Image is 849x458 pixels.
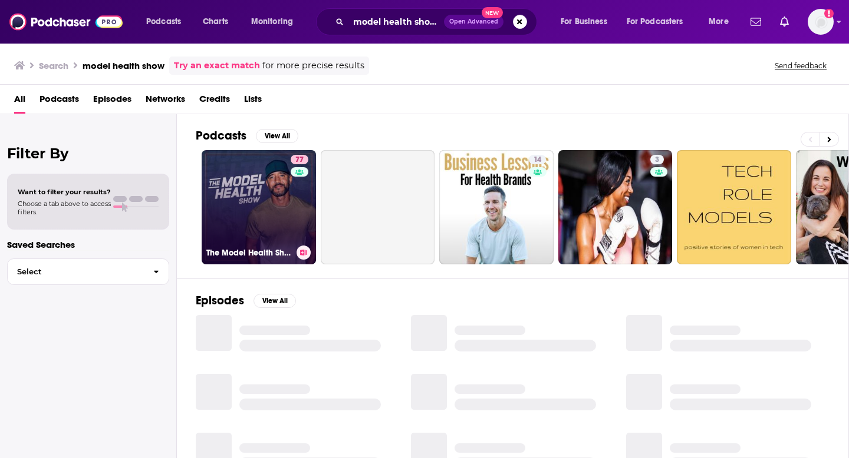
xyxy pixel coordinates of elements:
[18,188,111,196] span: Want to filter your results?
[196,293,244,308] h2: Episodes
[552,12,622,31] button: open menu
[199,89,230,114] a: Credits
[709,14,729,30] span: More
[7,258,169,285] button: Select
[746,12,766,32] a: Show notifications dropdown
[291,155,308,164] a: 77
[206,248,292,258] h3: The Model Health Show
[775,12,794,32] a: Show notifications dropdown
[7,239,169,250] p: Saved Searches
[262,59,364,72] span: for more precise results
[650,155,664,164] a: 3
[251,14,293,30] span: Monitoring
[534,154,541,166] span: 14
[439,150,554,264] a: 14
[256,129,298,143] button: View All
[9,11,123,33] img: Podchaser - Follow, Share and Rate Podcasts
[93,89,131,114] a: Episodes
[196,293,296,308] a: EpisodesView All
[348,12,444,31] input: Search podcasts, credits, & more...
[808,9,834,35] span: Logged in as megcassidy
[39,60,68,71] h3: Search
[808,9,834,35] button: Show profile menu
[655,154,659,166] span: 3
[40,89,79,114] a: Podcasts
[808,9,834,35] img: User Profile
[174,59,260,72] a: Try an exact match
[529,155,546,164] a: 14
[202,150,316,264] a: 77The Model Health Show
[482,7,503,18] span: New
[244,89,262,114] a: Lists
[771,61,830,71] button: Send feedback
[444,15,504,29] button: Open AdvancedNew
[295,154,304,166] span: 77
[18,200,111,216] span: Choose a tab above to access filters.
[619,12,700,31] button: open menu
[196,128,246,143] h2: Podcasts
[627,14,683,30] span: For Podcasters
[449,19,498,25] span: Open Advanced
[824,9,834,18] svg: Add a profile image
[195,12,235,31] a: Charts
[146,14,181,30] span: Podcasts
[83,60,164,71] h3: model health show
[203,14,228,30] span: Charts
[558,150,673,264] a: 3
[254,294,296,308] button: View All
[7,145,169,162] h2: Filter By
[146,89,185,114] a: Networks
[196,128,298,143] a: PodcastsView All
[561,14,607,30] span: For Business
[327,8,548,35] div: Search podcasts, credits, & more...
[8,268,144,276] span: Select
[700,12,743,31] button: open menu
[243,12,308,31] button: open menu
[138,12,196,31] button: open menu
[14,89,25,114] a: All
